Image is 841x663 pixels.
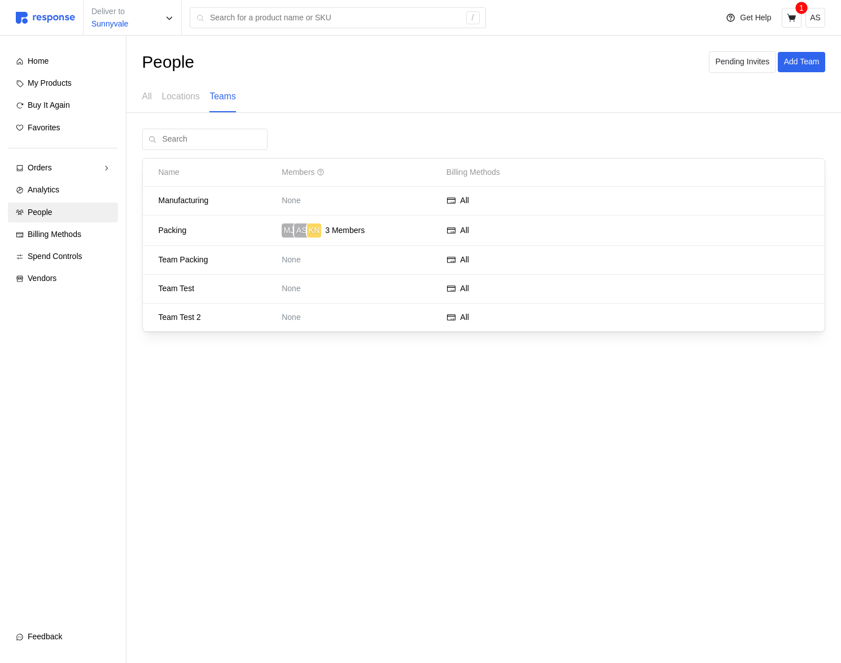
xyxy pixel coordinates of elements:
button: Pending Invites [709,51,776,73]
p: Members [282,166,314,179]
p: 1 [799,2,804,14]
span: Analytics [28,185,59,194]
p: AS [296,225,307,237]
a: Orders [8,158,118,178]
p: MJ [283,225,294,237]
button: AS [805,8,825,28]
p: None [282,254,439,266]
span: People [28,208,52,217]
a: Home [8,51,118,72]
span: My Products [28,78,72,87]
a: Buy It Again [8,95,118,116]
p: Get Help [740,12,771,24]
p: Name [159,166,179,179]
input: Search [163,129,261,150]
p: None [282,283,439,295]
a: Favorites [8,118,118,138]
p: Locations [162,89,200,103]
p: Sunnyvale [91,18,128,30]
p: None [282,311,439,324]
a: My Products [8,73,118,94]
p: All [460,311,469,324]
p: All [460,225,469,237]
p: All [460,283,469,295]
p: Add Team [784,56,820,68]
span: Spend Controls [28,252,82,261]
a: Analytics [8,180,118,200]
p: 3 Members [325,225,365,237]
button: Get Help [719,7,778,29]
p: AS [810,12,821,24]
div: Orders [28,162,98,174]
span: Feedback [28,632,62,641]
a: Spend Controls [8,247,118,267]
button: Add Team [778,52,825,72]
span: Buy It Again [28,100,70,109]
span: Vendors [28,274,56,283]
p: Team Test [159,283,274,295]
p: All [142,89,152,103]
a: Billing Methods [8,225,118,245]
p: Billing Methods [446,166,500,179]
p: All [460,254,469,266]
a: People [8,203,118,223]
input: Search for a product name or SKU [210,8,460,28]
p: Manufacturing [159,195,274,207]
p: Team Test 2 [159,311,274,324]
p: Packing [159,225,274,237]
span: Billing Methods [28,230,81,239]
p: Deliver to [91,6,128,18]
span: Favorites [28,123,60,132]
a: Vendors [8,269,118,289]
p: Pending Invites [715,56,769,68]
div: / [466,11,480,25]
p: Teams [209,89,235,103]
h1: People [142,51,195,73]
img: svg%3e [16,12,75,24]
p: Team Packing [159,254,274,266]
button: Feedback [8,627,118,647]
span: Home [28,56,49,65]
p: All [460,195,469,207]
p: KN [309,225,319,237]
p: None [282,195,439,207]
